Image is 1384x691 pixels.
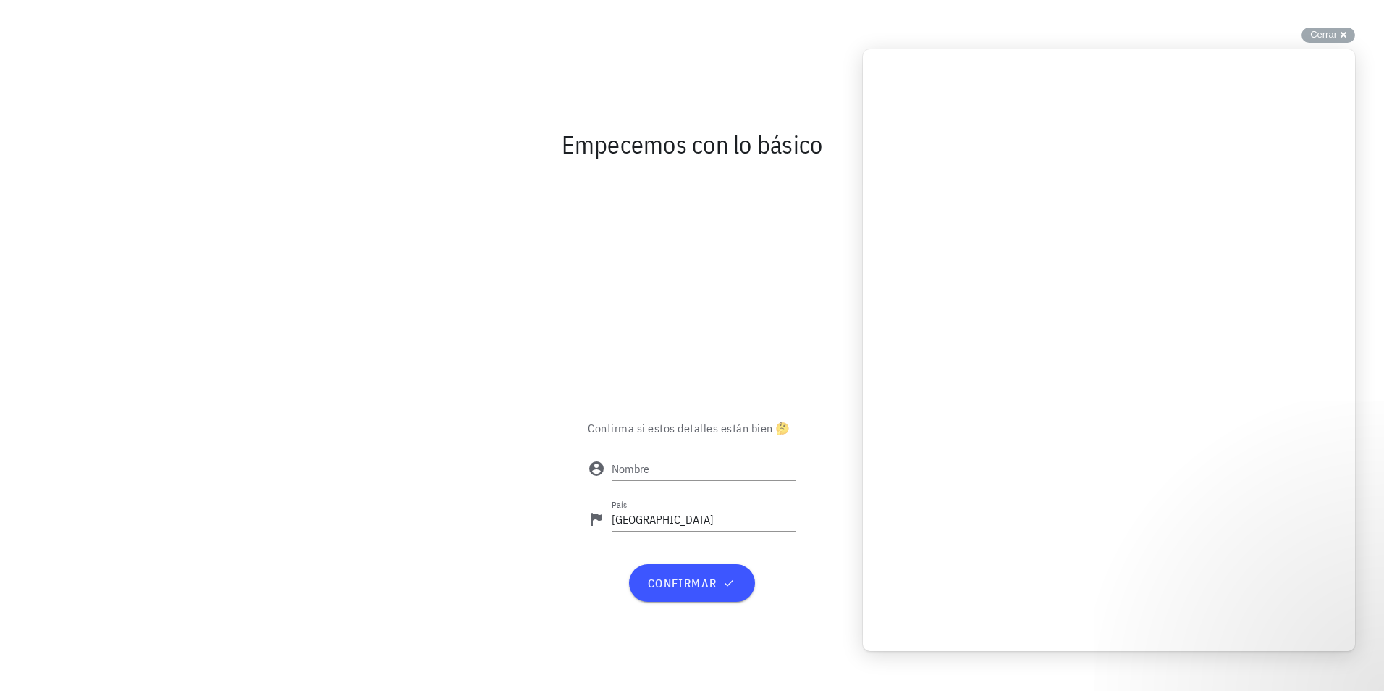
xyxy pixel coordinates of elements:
span: Cerrar [1310,29,1337,40]
button: confirmar [629,564,754,602]
iframe: Help Scout Beacon - Live Chat, Contact Form, and Knowledge Base [863,49,1355,651]
span: confirmar [646,576,737,590]
button: Cerrar [1301,28,1355,43]
label: País [612,499,627,510]
div: CL-icon [782,512,796,527]
div: avatar [1343,12,1367,35]
p: Confirma si estos detalles están bien 🤔 [588,419,796,437]
div: Empecemos con lo básico [263,121,1121,167]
